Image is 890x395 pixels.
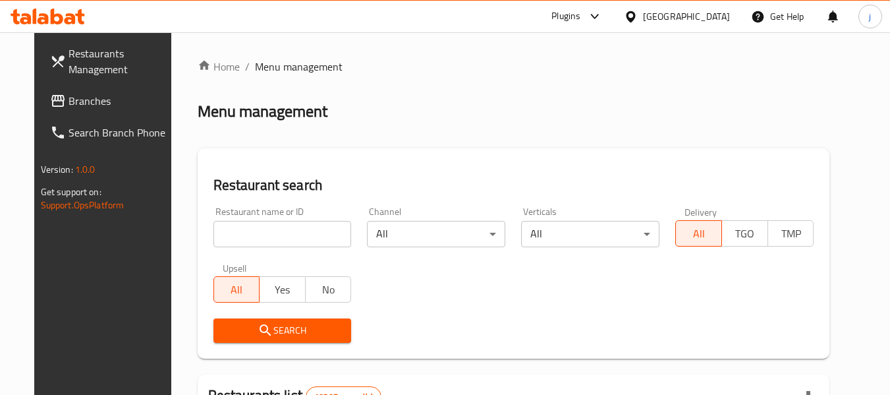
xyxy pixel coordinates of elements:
[311,280,347,299] span: No
[521,221,659,247] div: All
[255,59,343,75] span: Menu management
[265,280,300,299] span: Yes
[551,9,580,24] div: Plugins
[684,207,717,216] label: Delivery
[675,220,722,247] button: All
[259,276,306,303] button: Yes
[40,38,183,85] a: Restaurants Management
[198,101,327,122] h2: Menu management
[219,280,255,299] span: All
[198,59,240,75] a: Home
[75,161,96,178] span: 1.0.0
[223,263,247,272] label: Upsell
[224,322,341,339] span: Search
[40,85,183,117] a: Branches
[213,319,352,343] button: Search
[41,161,73,178] span: Version:
[69,93,173,109] span: Branches
[213,175,814,195] h2: Restaurant search
[213,276,260,303] button: All
[727,224,763,243] span: TGO
[198,59,830,75] nav: breadcrumb
[643,9,730,24] div: [GEOGRAPHIC_DATA]
[245,59,250,75] li: /
[869,9,871,24] span: j
[305,276,352,303] button: No
[773,224,809,243] span: TMP
[367,221,505,247] div: All
[69,125,173,140] span: Search Branch Phone
[69,46,173,77] span: Restaurants Management
[767,220,814,247] button: TMP
[213,221,352,247] input: Search for restaurant name or ID..
[40,117,183,148] a: Search Branch Phone
[41,183,101,200] span: Get support on:
[681,224,717,243] span: All
[721,220,768,247] button: TGO
[41,197,125,214] a: Support.OpsPlatform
